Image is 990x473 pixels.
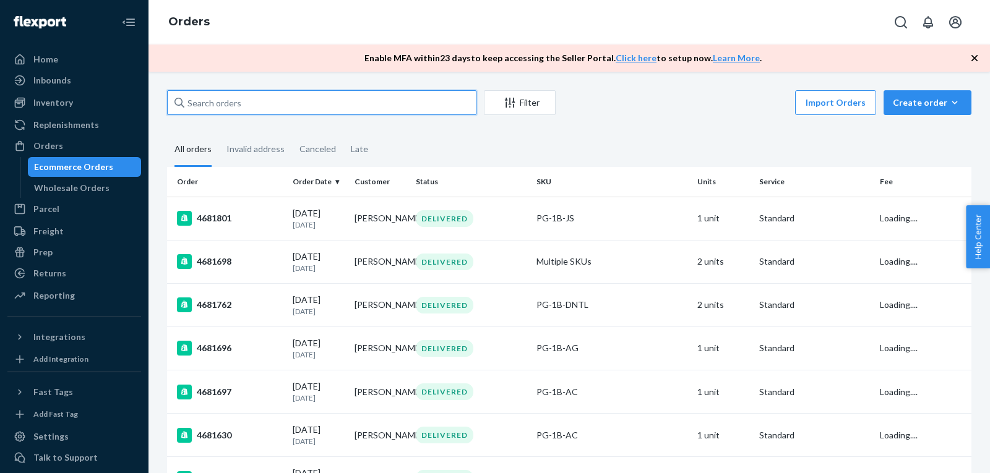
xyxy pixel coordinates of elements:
a: Replenishments [7,115,141,135]
div: [DATE] [293,424,345,446]
td: [PERSON_NAME] [350,370,411,414]
button: Open account menu [943,10,968,35]
div: Inbounds [33,74,71,87]
div: PG-1B-AG [536,342,687,354]
th: Order Date [288,167,350,197]
div: [DATE] [293,207,345,230]
th: Status [411,167,532,197]
div: 4681630 [177,428,283,443]
p: Standard [759,342,870,354]
th: Service [754,167,875,197]
div: Reporting [33,289,75,302]
div: Filter [484,96,555,109]
div: Replenishments [33,119,99,131]
td: [PERSON_NAME] [350,414,411,457]
button: Create order [884,90,971,115]
div: Fast Tags [33,386,73,398]
ol: breadcrumbs [158,4,220,40]
a: Learn More [713,53,760,63]
div: PG-1B-AC [536,429,687,441]
div: DELIVERED [416,427,473,443]
a: Add Integration [7,352,141,367]
button: Fast Tags [7,382,141,402]
td: Loading.... [875,326,971,370]
div: Talk to Support [33,451,98,464]
a: Inventory [7,93,141,113]
div: Wholesale Orders [34,182,110,194]
td: Loading.... [875,414,971,457]
button: Close Navigation [116,10,141,35]
div: Parcel [33,203,59,215]
p: [DATE] [293,306,345,317]
th: Fee [875,167,971,197]
td: 2 units [692,283,754,326]
button: Open notifications [916,10,940,35]
button: Integrations [7,327,141,347]
div: Late [351,133,368,165]
a: Returns [7,263,141,283]
div: Freight [33,225,64,237]
th: Units [692,167,754,197]
td: [PERSON_NAME] [350,283,411,326]
div: DELIVERED [416,210,473,227]
a: Home [7,49,141,69]
a: Ecommerce Orders [28,157,142,177]
p: [DATE] [293,219,345,230]
td: [PERSON_NAME] [350,240,411,283]
p: Standard [759,429,870,441]
button: Import Orders [795,90,876,115]
a: Wholesale Orders [28,178,142,198]
a: Orders [168,15,210,28]
div: Ecommerce Orders [34,161,113,173]
p: Standard [759,255,870,268]
div: DELIVERED [416,340,473,357]
div: Add Fast Tag [33,409,78,419]
p: Standard [759,212,870,224]
button: Help Center [966,205,990,268]
p: Enable MFA within 23 days to keep accessing the Seller Portal. to setup now. . [364,52,762,64]
div: Orders [33,140,63,152]
input: Search orders [167,90,476,115]
div: 4681696 [177,341,283,356]
div: PG-1B-AC [536,386,687,398]
td: Loading.... [875,240,971,283]
div: [DATE] [293,294,345,317]
a: Click here [616,53,656,63]
td: [PERSON_NAME] [350,197,411,240]
th: Order [167,167,288,197]
td: Loading.... [875,283,971,326]
a: Orders [7,136,141,156]
a: Talk to Support [7,448,141,467]
div: Home [33,53,58,66]
p: Standard [759,386,870,398]
p: [DATE] [293,436,345,446]
div: DELIVERED [416,383,473,400]
p: [DATE] [293,263,345,273]
a: Settings [7,427,141,446]
div: PG-1B-DNTL [536,299,687,311]
div: DELIVERED [416,254,473,270]
p: Standard [759,299,870,311]
td: Loading.... [875,370,971,414]
td: 1 unit [692,370,754,414]
th: SKU [532,167,692,197]
button: Filter [484,90,556,115]
div: Customer [355,176,407,187]
div: Create order [893,96,962,109]
div: Settings [33,430,69,443]
div: Canceled [299,133,336,165]
td: 2 units [692,240,754,283]
td: 1 unit [692,326,754,370]
p: [DATE] [293,393,345,403]
div: Add Integration [33,354,88,364]
a: Reporting [7,286,141,305]
a: Freight [7,221,141,241]
div: Integrations [33,331,85,343]
div: 4681697 [177,385,283,399]
div: PG-1B-JS [536,212,687,224]
a: Add Fast Tag [7,407,141,422]
div: Inventory [33,96,73,109]
div: [DATE] [293,380,345,403]
td: [PERSON_NAME] [350,326,411,370]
